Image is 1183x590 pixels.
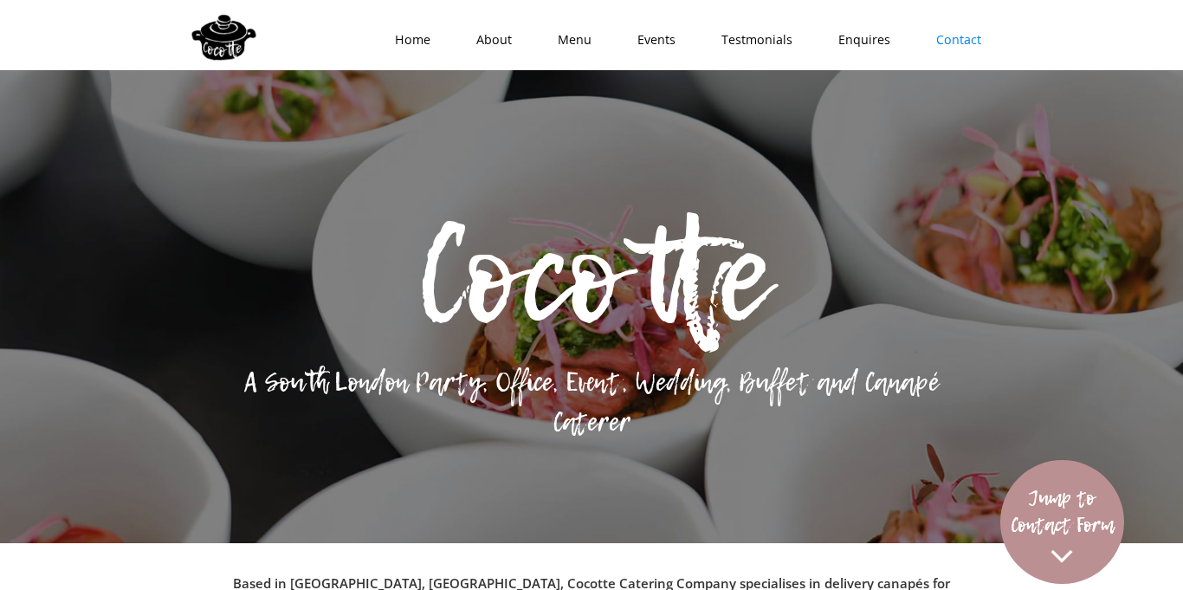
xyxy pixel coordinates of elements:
a: Events [609,14,693,66]
a: Home [366,14,448,66]
a: Enquires [810,14,908,66]
a: Menu [529,14,609,66]
a: Contact [908,14,999,66]
a: About [448,14,529,66]
a: Testmonials [693,14,810,66]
